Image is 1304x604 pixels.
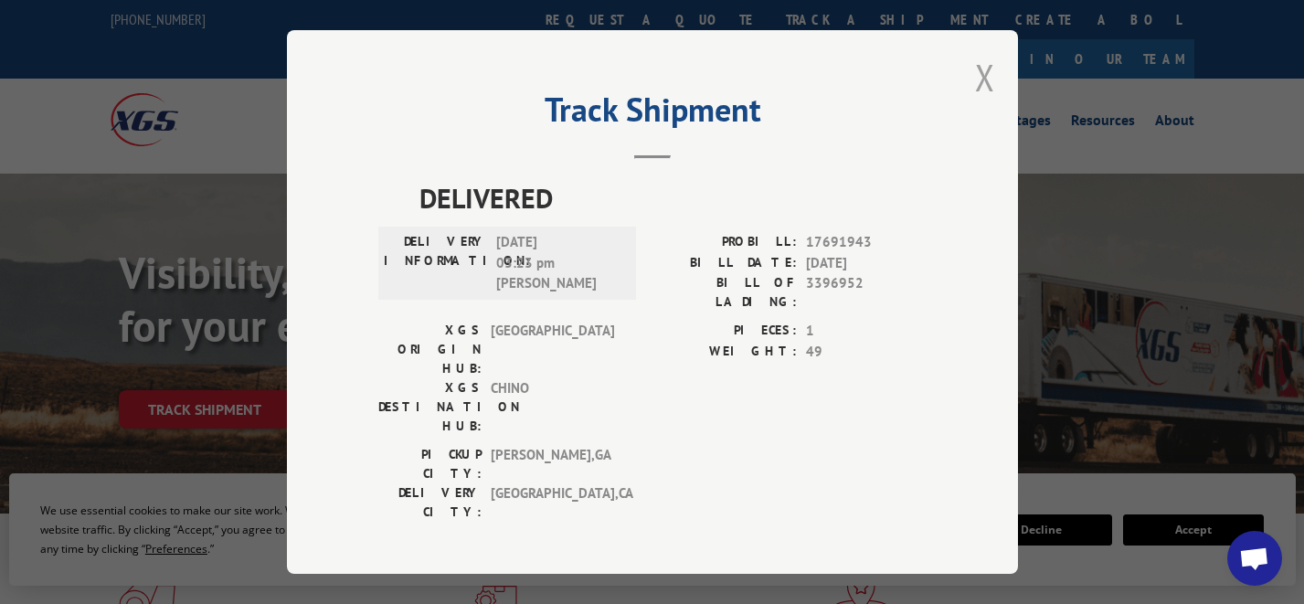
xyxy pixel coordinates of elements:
[652,342,797,363] label: WEIGHT:
[378,378,482,436] label: XGS DESTINATION HUB:
[1227,531,1282,586] div: Open chat
[491,445,614,483] span: [PERSON_NAME] , GA
[806,273,927,312] span: 3396952
[806,232,927,253] span: 17691943
[378,97,927,132] h2: Track Shipment
[491,378,614,436] span: CHINO
[652,253,797,274] label: BILL DATE:
[419,177,927,218] span: DELIVERED
[806,342,927,363] span: 49
[975,53,995,101] button: Close modal
[806,321,927,342] span: 1
[378,483,482,522] label: DELIVERY CITY:
[496,232,620,294] span: [DATE] 03:23 pm [PERSON_NAME]
[491,321,614,378] span: [GEOGRAPHIC_DATA]
[652,232,797,253] label: PROBILL:
[378,445,482,483] label: PICKUP CITY:
[378,321,482,378] label: XGS ORIGIN HUB:
[652,321,797,342] label: PIECES:
[652,273,797,312] label: BILL OF LADING:
[384,232,487,294] label: DELIVERY INFORMATION:
[491,483,614,522] span: [GEOGRAPHIC_DATA] , CA
[806,253,927,274] span: [DATE]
